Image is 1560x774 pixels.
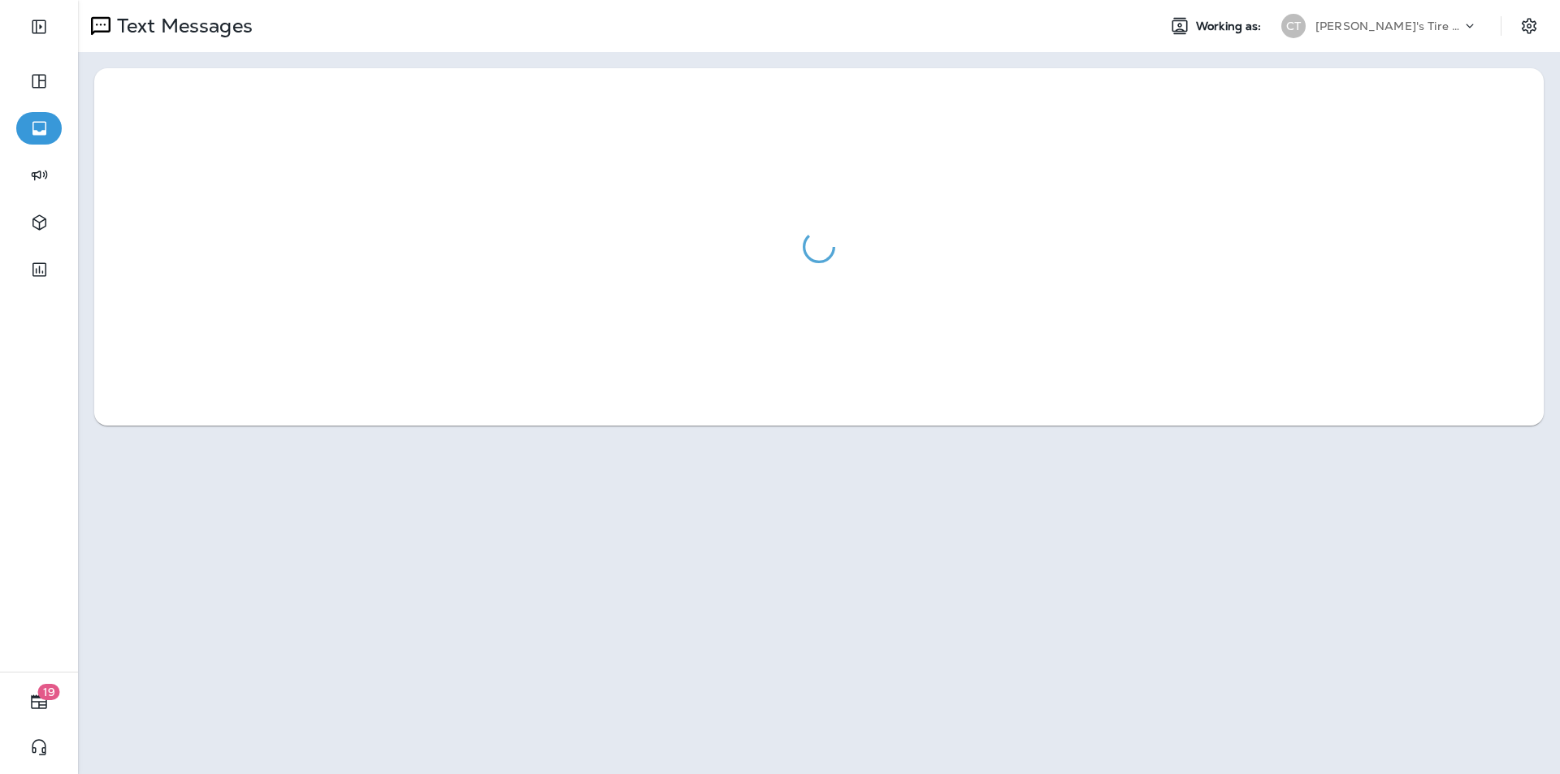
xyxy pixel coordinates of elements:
[16,11,62,43] button: Expand Sidebar
[110,14,253,38] p: Text Messages
[38,684,60,700] span: 19
[16,685,62,718] button: 19
[1281,14,1306,38] div: CT
[1196,19,1265,33] span: Working as:
[1315,19,1462,32] p: [PERSON_NAME]'s Tire & Auto
[1514,11,1544,41] button: Settings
